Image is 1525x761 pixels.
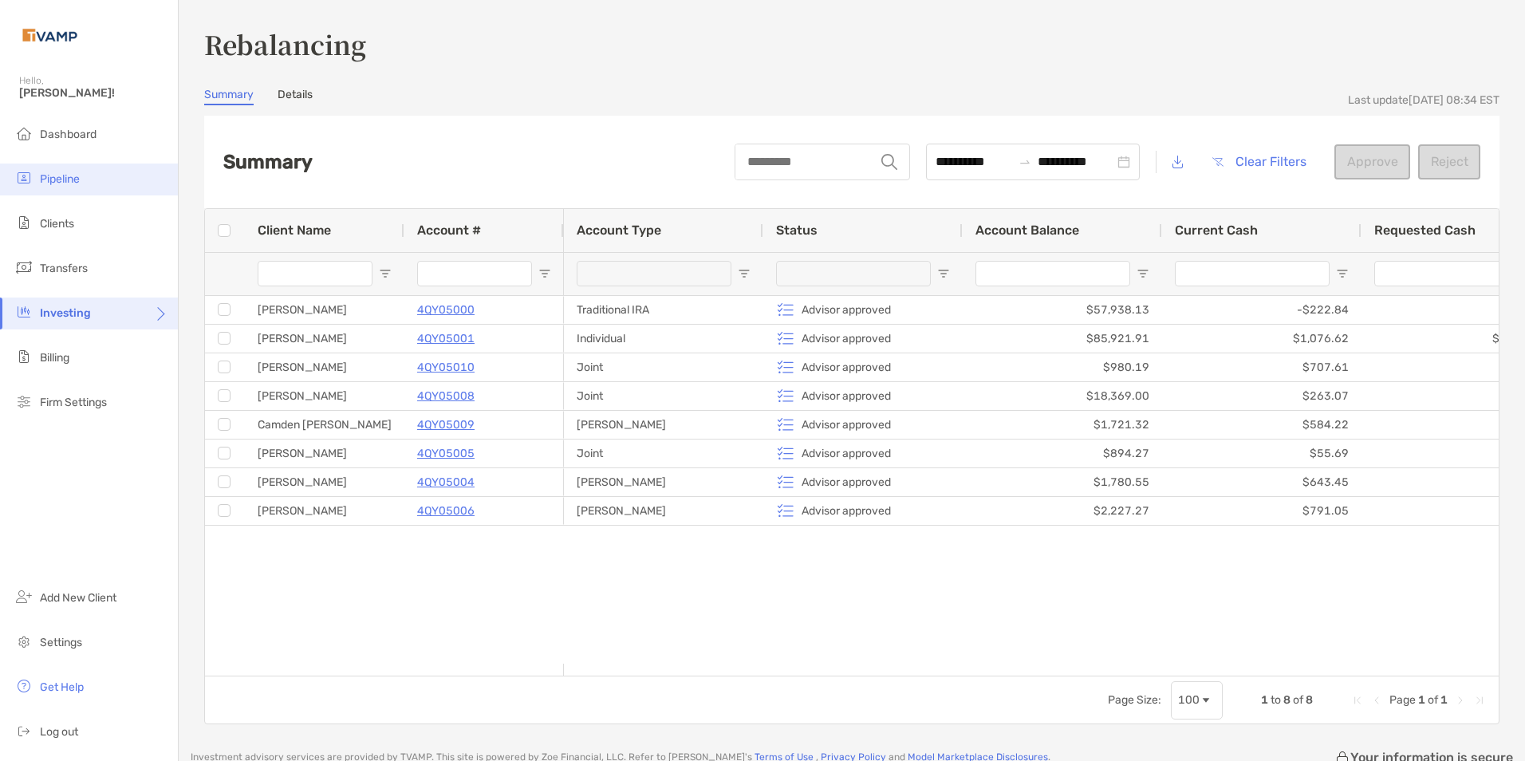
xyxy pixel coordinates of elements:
button: Open Filter Menu [738,267,751,280]
span: 1 [1440,693,1448,707]
a: Details [278,88,313,105]
img: icon status [776,444,795,463]
div: Last Page [1473,694,1486,707]
p: Advisor approved [802,386,891,406]
button: Open Filter Menu [937,267,950,280]
span: Account Type [577,223,661,238]
img: transfers icon [14,258,33,277]
span: Log out [40,725,78,739]
div: [PERSON_NAME] [245,440,404,467]
p: Advisor approved [802,472,891,492]
a: 4QY05004 [417,472,475,492]
p: 4QY05001 [417,329,475,349]
button: Open Filter Menu [1137,267,1149,280]
img: icon status [776,329,795,348]
div: [PERSON_NAME] [564,497,763,525]
img: settings icon [14,632,33,651]
div: Next Page [1454,694,1467,707]
div: $263.07 [1162,382,1361,410]
img: billing icon [14,347,33,366]
span: Billing [40,351,69,365]
p: Advisor approved [802,501,891,521]
span: to [1019,156,1031,168]
div: Joint [564,353,763,381]
div: Joint [564,440,763,467]
input: Account # Filter Input [417,261,532,286]
button: Open Filter Menu [1336,267,1349,280]
div: [PERSON_NAME] [564,411,763,439]
span: Clients [40,217,74,231]
img: icon status [776,357,795,377]
img: icon status [776,501,795,520]
p: Advisor approved [802,300,891,320]
span: of [1293,693,1303,707]
img: get-help icon [14,676,33,696]
div: [PERSON_NAME] [245,296,404,324]
div: -$222.84 [1162,296,1361,324]
span: Pipeline [40,172,80,186]
p: Advisor approved [802,415,891,435]
span: Firm Settings [40,396,107,409]
div: $1,721.32 [963,411,1162,439]
span: Dashboard [40,128,97,141]
div: Previous Page [1370,694,1383,707]
a: 4QY05009 [417,415,475,435]
div: [PERSON_NAME] [245,382,404,410]
span: Client Name [258,223,331,238]
span: 8 [1283,693,1291,707]
div: 100 [1178,693,1200,707]
p: Advisor approved [802,444,891,463]
img: input icon [881,154,897,170]
input: Current Cash Filter Input [1175,261,1330,286]
div: $18,369.00 [963,382,1162,410]
div: $791.05 [1162,497,1361,525]
a: 4QY05006 [417,501,475,521]
a: 4QY05005 [417,444,475,463]
div: $57,938.13 [963,296,1162,324]
a: 4QY05000 [417,300,475,320]
div: First Page [1351,694,1364,707]
span: of [1428,693,1438,707]
div: $85,921.91 [963,325,1162,353]
span: Requested Cash [1374,223,1476,238]
p: Advisor approved [802,329,891,349]
span: swap-right [1019,156,1031,168]
span: to [1271,693,1281,707]
img: logout icon [14,721,33,740]
span: Account Balance [975,223,1079,238]
div: $643.45 [1162,468,1361,496]
a: Summary [204,88,254,105]
div: $55.69 [1162,440,1361,467]
span: Current Cash [1175,223,1258,238]
span: Investing [40,306,91,320]
div: $1,780.55 [963,468,1162,496]
a: 4QY05008 [417,386,475,406]
span: Transfers [40,262,88,275]
div: Camden [PERSON_NAME] [245,411,404,439]
img: add_new_client icon [14,587,33,606]
div: $584.22 [1162,411,1361,439]
div: $707.61 [1162,353,1361,381]
img: Zoe Logo [19,6,81,64]
div: Last update [DATE] 08:34 EST [1348,93,1499,107]
img: clients icon [14,213,33,232]
span: 1 [1418,693,1425,707]
button: Clear Filters [1200,144,1318,179]
span: Get Help [40,680,84,694]
a: 4QY05010 [417,357,475,377]
img: button icon [1212,157,1224,167]
span: [PERSON_NAME]! [19,86,168,100]
img: investing icon [14,302,33,321]
div: $2,227.27 [963,497,1162,525]
button: Open Filter Menu [379,267,392,280]
img: dashboard icon [14,124,33,143]
div: [PERSON_NAME] [245,325,404,353]
div: Page Size: [1108,693,1161,707]
img: icon status [776,472,795,491]
span: Status [776,223,818,238]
